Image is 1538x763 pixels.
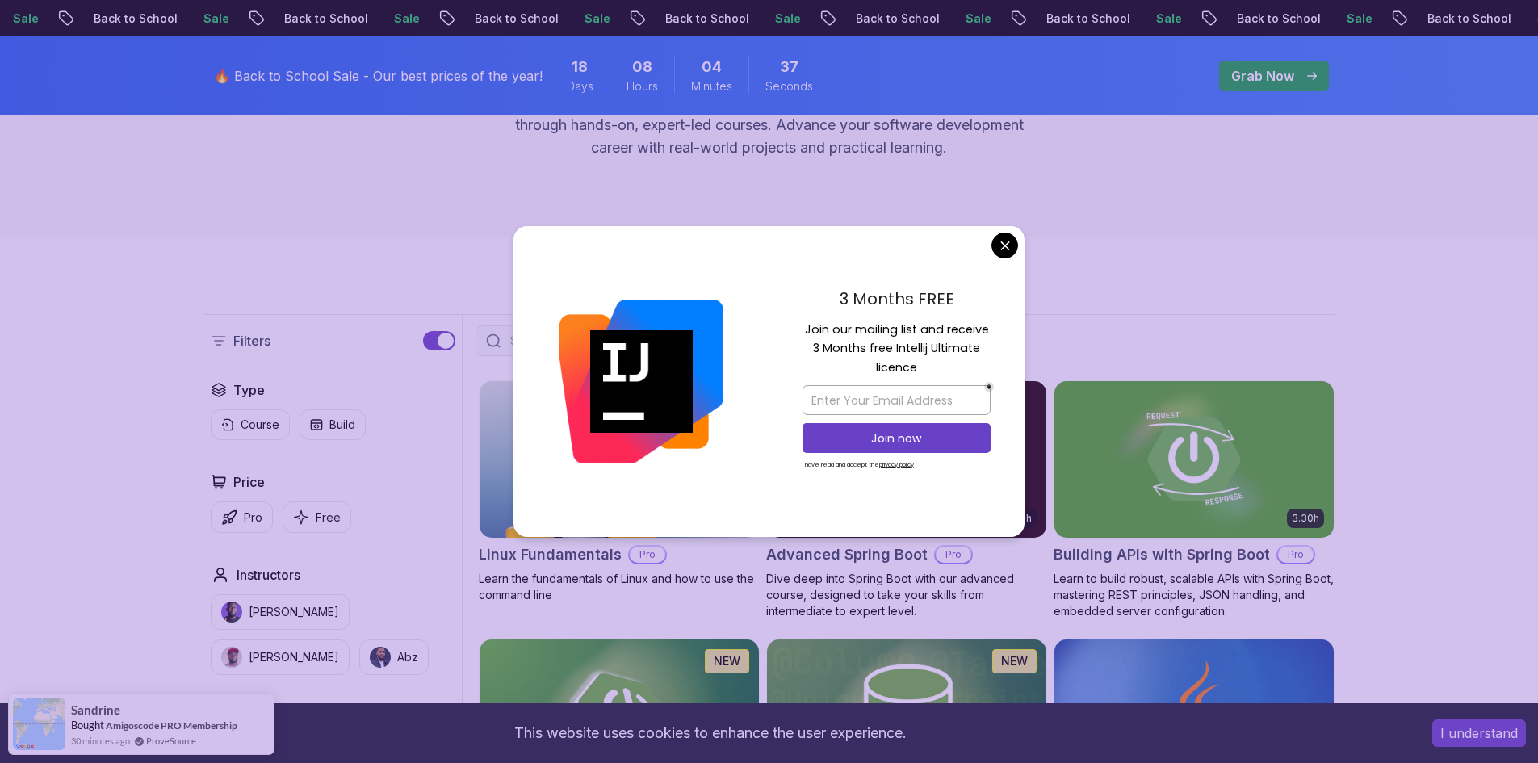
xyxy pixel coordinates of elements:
[1224,10,1334,27] p: Back to School
[233,380,265,400] h2: Type
[1143,10,1195,27] p: Sale
[13,698,65,750] img: provesource social proof notification image
[567,78,593,94] span: Days
[71,703,120,717] span: Sandrine
[843,10,953,27] p: Back to School
[241,417,279,433] p: Course
[233,331,270,350] p: Filters
[652,10,762,27] p: Back to School
[766,543,928,566] h2: Advanced Spring Boot
[81,10,191,27] p: Back to School
[146,734,196,748] a: ProveSource
[1278,547,1314,563] p: Pro
[397,649,418,665] p: Abz
[1292,512,1319,525] p: 3.30h
[953,10,1004,27] p: Sale
[12,715,1408,751] div: This website uses cookies to enhance the user experience.
[507,333,853,349] input: Search Java, React, Spring boot ...
[479,571,760,603] p: Learn the fundamentals of Linux and how to use the command line
[221,647,242,668] img: instructor img
[1432,719,1526,747] button: Accept cookies
[1231,66,1294,86] p: Grab Now
[479,380,760,603] a: Linux Fundamentals card6.00hLinux FundamentalsProLearn the fundamentals of Linux and how to use t...
[214,66,543,86] p: 🔥 Back to School Sale - Our best prices of the year!
[1414,10,1524,27] p: Back to School
[936,547,971,563] p: Pro
[71,734,130,748] span: 30 minutes ago
[766,571,1047,619] p: Dive deep into Spring Boot with our advanced course, designed to take your skills from intermedia...
[479,543,622,566] h2: Linux Fundamentals
[237,565,300,585] h2: Instructors
[316,509,341,526] p: Free
[572,10,623,27] p: Sale
[381,10,433,27] p: Sale
[780,56,798,78] span: 37 Seconds
[691,78,732,94] span: Minutes
[300,409,366,440] button: Build
[329,417,355,433] p: Build
[370,647,391,668] img: instructor img
[211,639,350,675] button: instructor img[PERSON_NAME]
[498,91,1041,159] p: Master in-demand skills like Java, Spring Boot, DevOps, React, and more through hands-on, expert-...
[762,10,814,27] p: Sale
[480,381,759,538] img: Linux Fundamentals card
[106,719,237,732] a: Amigoscode PRO Membership
[765,78,813,94] span: Seconds
[627,78,658,94] span: Hours
[1033,10,1143,27] p: Back to School
[211,409,290,440] button: Course
[1054,571,1335,619] p: Learn to build robust, scalable APIs with Spring Boot, mastering REST principles, JSON handling, ...
[1054,543,1270,566] h2: Building APIs with Spring Boot
[632,56,652,78] span: 8 Hours
[283,501,351,533] button: Free
[221,602,242,623] img: instructor img
[572,56,588,78] span: 18 Days
[714,653,740,669] p: NEW
[462,10,572,27] p: Back to School
[1054,380,1335,619] a: Building APIs with Spring Boot card3.30hBuilding APIs with Spring BootProLearn to build robust, s...
[71,719,104,732] span: Bought
[1054,381,1334,538] img: Building APIs with Spring Boot card
[1001,653,1028,669] p: NEW
[249,604,339,620] p: [PERSON_NAME]
[271,10,381,27] p: Back to School
[191,10,242,27] p: Sale
[359,639,429,675] button: instructor imgAbz
[211,594,350,630] button: instructor img[PERSON_NAME]
[702,56,722,78] span: 4 Minutes
[249,649,339,665] p: [PERSON_NAME]
[233,472,265,492] h2: Price
[1334,10,1385,27] p: Sale
[211,501,273,533] button: Pro
[630,547,665,563] p: Pro
[244,509,262,526] p: Pro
